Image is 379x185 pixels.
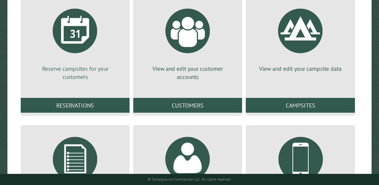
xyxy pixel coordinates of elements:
a: View and edit your customer accounts [142,3,233,81]
a: Reservations [21,98,130,113]
p: View and edit your customer accounts [142,65,233,81]
small: © Campground Commander LLC. All rights reserved. [148,177,231,182]
p: Reserve campsites for your customers [30,65,121,81]
a: Campsites [246,98,355,113]
a: Reserve campsites for your customers [30,3,121,81]
p: View and edit your campsite data [255,65,346,73]
a: View and edit your campsite data [255,3,346,73]
a: Customers [133,98,242,113]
